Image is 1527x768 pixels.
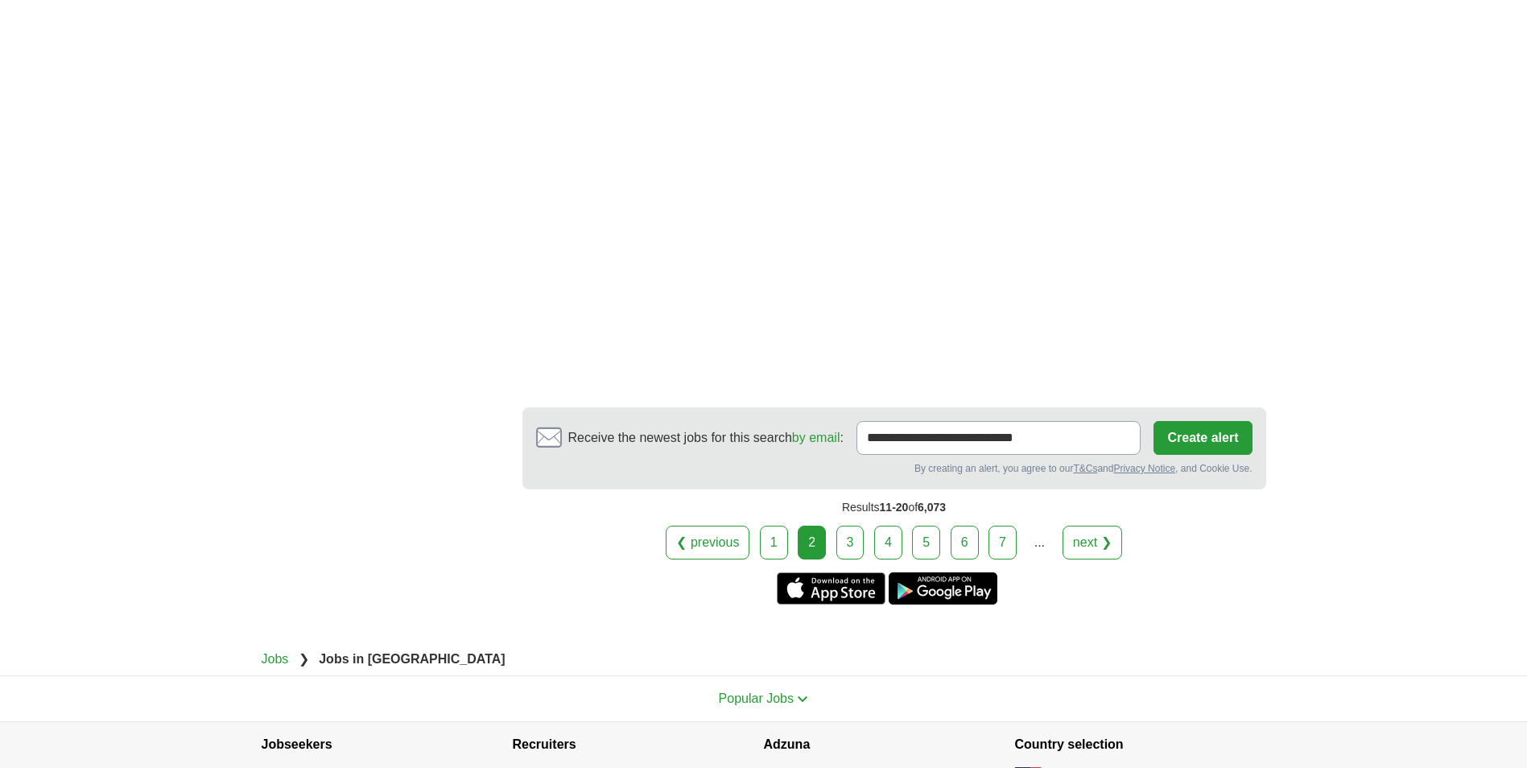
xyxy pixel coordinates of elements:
a: by email [792,431,840,444]
a: Privacy Notice [1113,463,1175,474]
div: ... [1023,526,1055,559]
a: 4 [874,526,902,559]
span: ❯ [299,652,309,666]
span: 6,073 [918,501,946,514]
button: Create alert [1154,421,1252,455]
strong: Jobs in [GEOGRAPHIC_DATA] [319,652,505,666]
div: 2 [798,526,826,559]
span: Receive the newest jobs for this search : [568,428,844,448]
a: T&Cs [1073,463,1097,474]
a: 3 [836,526,865,559]
a: Get the Android app [889,572,997,605]
span: Popular Jobs [719,692,794,705]
span: 11-20 [880,501,909,514]
a: 5 [912,526,940,559]
a: Jobs [262,652,289,666]
a: 1 [760,526,788,559]
a: Get the iPhone app [777,572,885,605]
a: 7 [988,526,1017,559]
img: toggle icon [797,696,808,703]
a: next ❯ [1063,526,1122,559]
h4: Country selection [1015,722,1266,767]
a: ❮ previous [666,526,749,559]
a: 6 [951,526,979,559]
div: Results of [522,489,1266,526]
div: By creating an alert, you agree to our and , and Cookie Use. [536,461,1253,476]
